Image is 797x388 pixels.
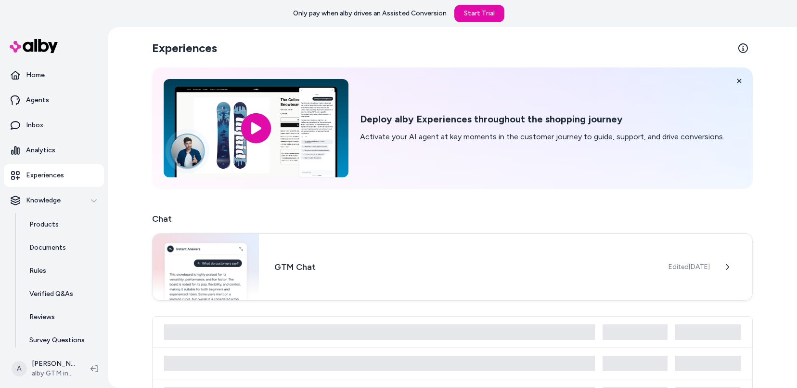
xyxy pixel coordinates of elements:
[29,312,55,322] p: Reviews
[152,40,217,56] h2: Experiences
[26,146,55,155] p: Analytics
[360,131,724,143] p: Activate your AI agent at key moments in the customer journey to guide, support, and drive conver...
[293,9,447,18] p: Only pay when alby drives an Assisted Conversion
[4,114,104,137] a: Inbox
[4,64,104,87] a: Home
[29,243,66,253] p: Documents
[29,335,85,345] p: Survey Questions
[32,359,75,369] p: [PERSON_NAME]
[29,220,59,229] p: Products
[153,234,259,300] img: Chat widget
[360,113,724,125] h2: Deploy alby Experiences throughout the shopping journey
[29,266,46,276] p: Rules
[10,39,58,53] img: alby Logo
[152,233,753,301] a: Chat widgetGTM ChatEdited[DATE]
[32,369,75,378] span: alby GTM internal
[20,236,104,259] a: Documents
[26,120,43,130] p: Inbox
[4,89,104,112] a: Agents
[20,259,104,282] a: Rules
[12,361,27,376] span: A
[20,282,104,306] a: Verified Q&As
[4,139,104,162] a: Analytics
[20,306,104,329] a: Reviews
[6,353,83,384] button: A[PERSON_NAME]alby GTM internal
[29,289,73,299] p: Verified Q&As
[454,5,504,22] a: Start Trial
[26,171,64,180] p: Experiences
[4,189,104,212] button: Knowledge
[26,70,45,80] p: Home
[4,164,104,187] a: Experiences
[20,329,104,352] a: Survey Questions
[26,95,49,105] p: Agents
[668,262,710,272] span: Edited [DATE]
[26,196,61,205] p: Knowledge
[152,212,753,226] h2: Chat
[274,260,653,274] h3: GTM Chat
[20,213,104,236] a: Products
